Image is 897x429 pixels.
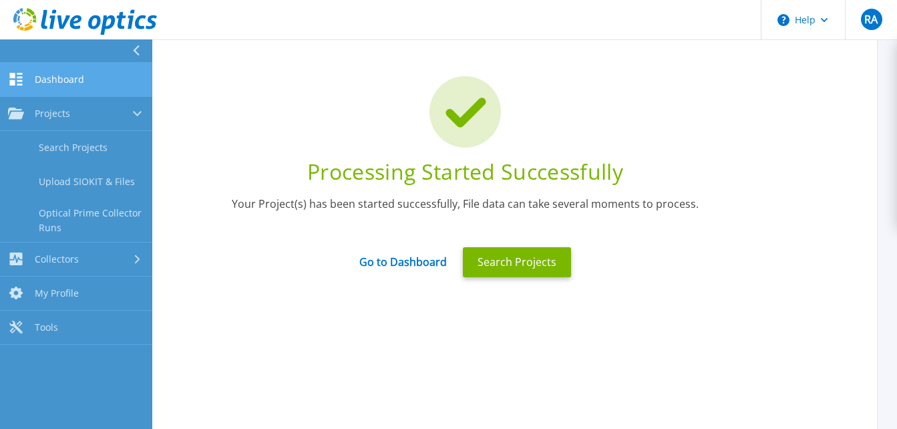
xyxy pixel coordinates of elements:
span: RA [864,14,878,25]
span: My Profile [35,287,79,299]
button: Search Projects [463,247,571,277]
span: Projects [35,108,70,120]
div: Processing Started Successfully [73,158,857,186]
a: Go to Dashboard [359,245,447,269]
span: Collectors [35,253,79,265]
span: Tools [35,321,58,333]
div: Your Project(s) has been started successfully, File data can take several moments to process. [73,196,857,229]
span: Dashboard [35,74,84,86]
